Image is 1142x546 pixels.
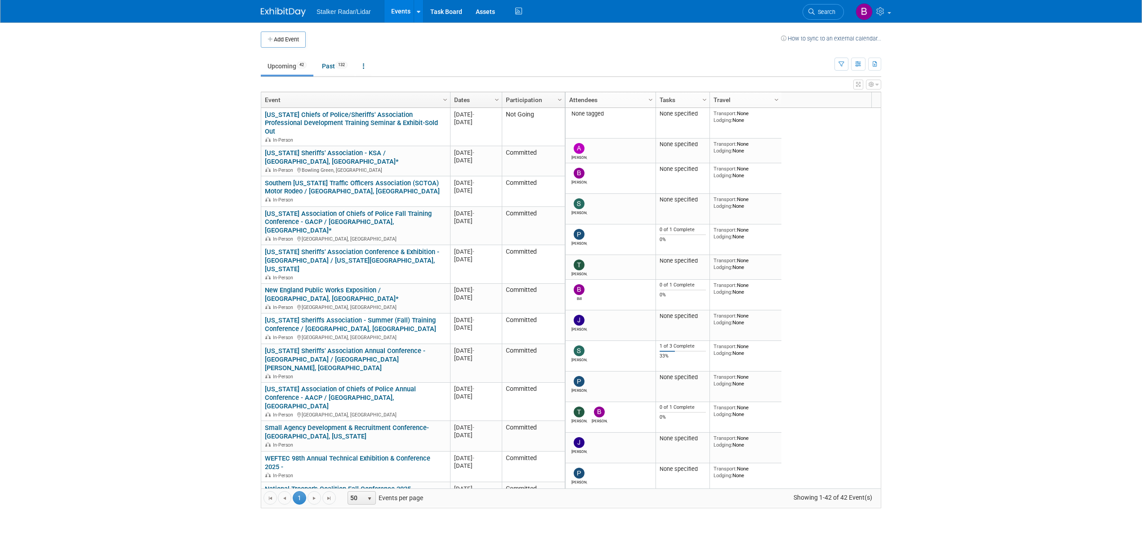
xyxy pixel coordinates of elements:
[265,286,399,303] a: New England Public Works Exposition / [GEOGRAPHIC_DATA], [GEOGRAPHIC_DATA]*
[592,417,607,423] div: Brooke Journet
[492,92,502,106] a: Column Settings
[502,245,565,283] td: Committed
[714,110,737,116] span: Transport:
[265,303,446,311] div: [GEOGRAPHIC_DATA], [GEOGRAPHIC_DATA]
[454,393,498,400] div: [DATE]
[493,96,500,103] span: Column Settings
[442,96,449,103] span: Column Settings
[265,137,271,142] img: In-Person Event
[714,404,778,417] div: None None
[273,304,296,310] span: In-Person
[569,92,650,107] a: Attendees
[265,111,438,136] a: [US_STATE] Chiefs of Police/Sheriffs' Association Professional Development Training Seminar & Exh...
[265,167,271,172] img: In-Person Event
[315,58,354,75] a: Past132
[454,454,498,462] div: [DATE]
[574,407,584,417] img: Tommy Yates
[660,227,706,233] div: 0 of 1 Complete
[714,404,737,411] span: Transport:
[454,294,498,301] div: [DATE]
[660,404,706,411] div: 0 of 1 Complete
[265,412,271,416] img: In-Person Event
[265,347,425,372] a: [US_STATE] Sheriffs' Association Annual Conference - [GEOGRAPHIC_DATA] / [GEOGRAPHIC_DATA][PERSON...
[454,385,498,393] div: [DATE]
[265,166,446,174] div: Bowling Green, [GEOGRAPHIC_DATA]
[502,452,565,482] td: Committed
[265,335,271,339] img: In-Person Event
[261,58,313,75] a: Upcoming42
[714,166,737,172] span: Transport:
[454,255,498,263] div: [DATE]
[265,424,429,440] a: Small Agency Development & Recruitment Conference- [GEOGRAPHIC_DATA], [US_STATE]
[856,3,873,20] img: Brooke Journet
[454,149,498,157] div: [DATE]
[273,275,296,281] span: In-Person
[502,344,565,382] td: Committed
[660,110,706,117] div: None specified
[700,92,710,106] a: Column Settings
[502,207,565,245] td: Committed
[273,374,296,380] span: In-Person
[311,495,318,502] span: Go to the next page
[454,217,498,225] div: [DATE]
[265,275,271,279] img: In-Person Event
[714,233,732,240] span: Lodging:
[473,248,474,255] span: -
[574,376,584,387] img: Peter Bauer
[569,110,652,117] div: None tagged
[265,374,271,378] img: In-Person Event
[473,149,474,156] span: -
[265,179,440,196] a: Southern [US_STATE] Traffic Officers Association (SCTOA) Motor Rodeo / [GEOGRAPHIC_DATA], [GEOGRA...
[322,491,336,505] a: Go to the last page
[335,62,348,68] span: 132
[714,203,732,209] span: Lodging:
[574,229,584,240] img: Patrick Fagan
[714,374,778,387] div: None None
[571,479,587,484] div: Peter Bauer
[714,435,737,441] span: Transport:
[473,455,474,461] span: -
[265,316,436,333] a: [US_STATE] Sheriffs Association - Summer (Fall) Training Conference / [GEOGRAPHIC_DATA], [GEOGRAP...
[278,491,291,505] a: Go to the previous page
[714,411,732,417] span: Lodging:
[336,491,432,505] span: Events per page
[660,435,706,442] div: None specified
[502,421,565,452] td: Committed
[265,333,446,341] div: [GEOGRAPHIC_DATA], [GEOGRAPHIC_DATA]
[473,210,474,217] span: -
[571,295,587,301] div: Bill Johnson
[502,176,565,207] td: Committed
[714,166,778,179] div: None None
[267,495,274,502] span: Go to the first page
[781,35,881,42] a: How to sync to an external calendar...
[574,345,584,356] img: Stephen Barlag
[502,383,565,421] td: Committed
[454,424,498,431] div: [DATE]
[454,485,498,492] div: [DATE]
[571,270,587,276] div: Thomas Kenia
[473,385,474,392] span: -
[574,260,584,270] img: Thomas Kenia
[261,8,306,17] img: ExhibitDay
[265,485,415,501] a: National Trooper's Coalition Fall Conference 2025 - [GEOGRAPHIC_DATA], [GEOGRAPHIC_DATA]*
[714,196,737,202] span: Transport:
[647,96,654,103] span: Column Settings
[297,62,307,68] span: 42
[473,179,474,186] span: -
[714,117,732,123] span: Lodging:
[348,492,363,504] span: 50
[293,491,306,505] span: 1
[571,209,587,215] div: Scott Berry
[660,237,706,243] div: 0%
[454,187,498,194] div: [DATE]
[265,149,399,166] a: [US_STATE] Sheriffs' Association - KSA / [GEOGRAPHIC_DATA], [GEOGRAPHIC_DATA]*
[281,495,288,502] span: Go to the previous page
[660,92,704,107] a: Tasks
[660,196,706,203] div: None specified
[714,172,732,179] span: Lodging:
[265,92,444,107] a: Event
[454,157,498,164] div: [DATE]
[574,315,584,326] img: Joe Bartels
[506,92,559,107] a: Participation
[714,343,778,356] div: None None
